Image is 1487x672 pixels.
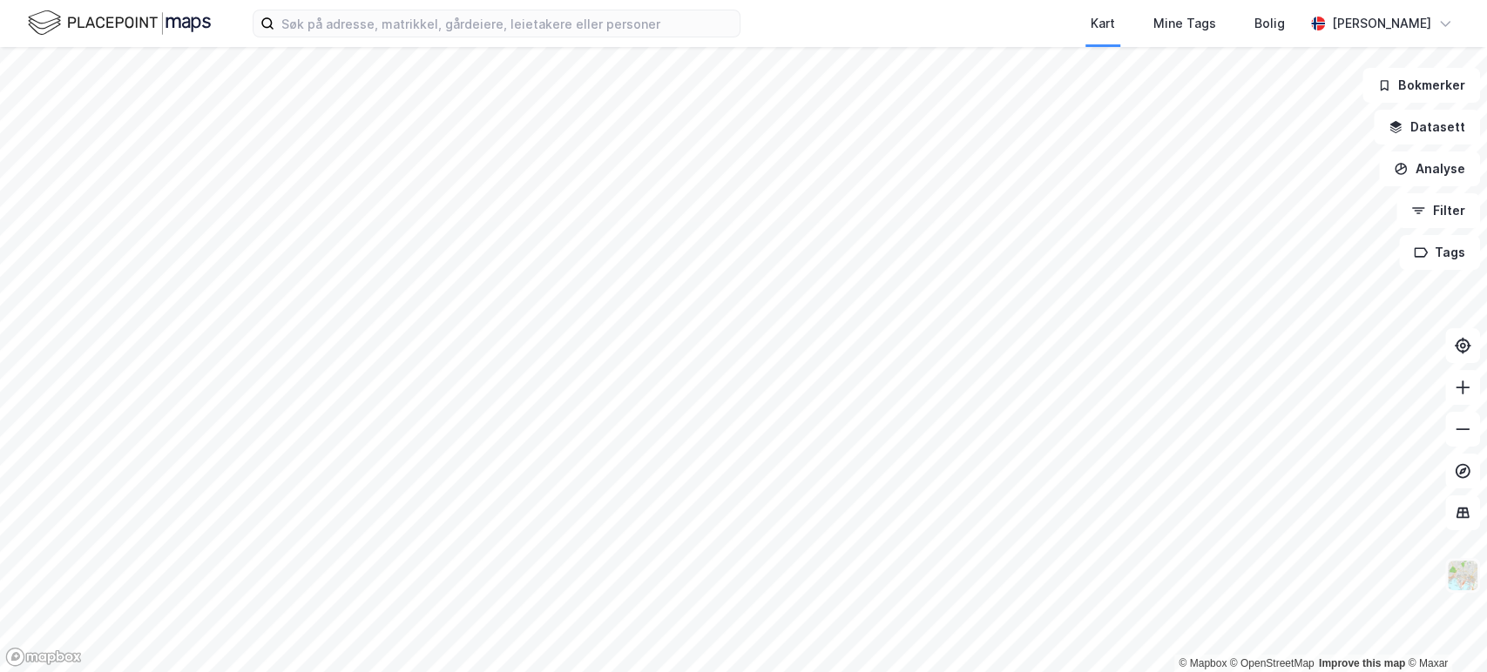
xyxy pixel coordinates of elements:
[1230,657,1315,669] a: OpenStreetMap
[1362,68,1480,103] button: Bokmerker
[1254,13,1285,34] div: Bolig
[5,647,82,667] a: Mapbox homepage
[1446,559,1479,592] img: Z
[1179,657,1227,669] a: Mapbox
[28,8,211,38] img: logo.f888ab2527a4732fd821a326f86c7f29.svg
[1319,657,1405,669] a: Improve this map
[1400,588,1487,672] iframe: Chat Widget
[1400,588,1487,672] div: Kontrollprogram for chat
[1374,110,1480,144] button: Datasett
[1399,235,1480,270] button: Tags
[274,10,740,37] input: Søk på adresse, matrikkel, gårdeiere, leietakere eller personer
[1091,13,1115,34] div: Kart
[1332,13,1431,34] div: [PERSON_NAME]
[1153,13,1216,34] div: Mine Tags
[1396,193,1480,228] button: Filter
[1379,151,1480,186] button: Analyse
